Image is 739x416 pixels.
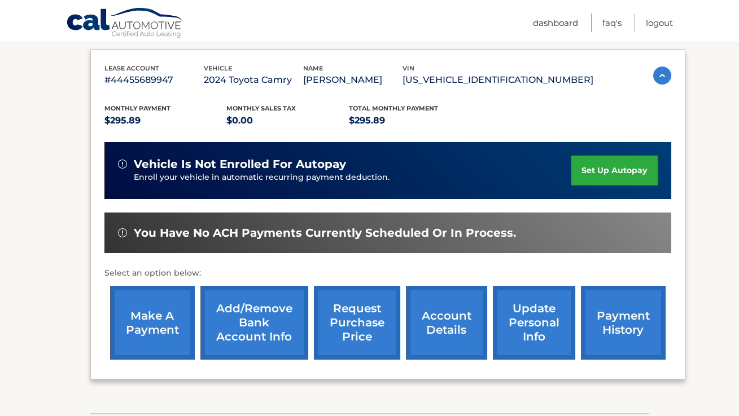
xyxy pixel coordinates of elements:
span: name [303,64,323,72]
a: request purchase price [314,286,400,360]
span: vehicle [204,64,232,72]
p: [PERSON_NAME] [303,72,403,88]
span: Total Monthly Payment [349,104,438,112]
p: Select an option below: [104,267,671,280]
a: make a payment [110,286,195,360]
img: accordion-active.svg [653,67,671,85]
a: account details [406,286,487,360]
p: #44455689947 [104,72,204,88]
span: Monthly Payment [104,104,170,112]
p: [US_VEHICLE_IDENTIFICATION_NUMBER] [403,72,593,88]
a: payment history [581,286,666,360]
span: vin [403,64,414,72]
a: set up autopay [571,156,657,185]
p: 2024 Toyota Camry [204,72,303,88]
a: FAQ's [602,14,622,32]
span: Monthly sales Tax [226,104,296,112]
a: update personal info [493,286,575,360]
a: Add/Remove bank account info [200,286,308,360]
a: Cal Automotive [66,7,185,40]
a: Logout [646,14,673,32]
p: $295.89 [104,113,227,129]
span: vehicle is not enrolled for autopay [134,157,346,171]
img: alert-white.svg [118,160,127,169]
img: alert-white.svg [118,228,127,237]
p: $0.00 [226,113,349,129]
p: Enroll your vehicle in automatic recurring payment deduction. [134,171,572,184]
a: Dashboard [533,14,578,32]
span: You have no ACH payments currently scheduled or in process. [134,226,516,240]
p: $295.89 [349,113,471,129]
span: lease account [104,64,159,72]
